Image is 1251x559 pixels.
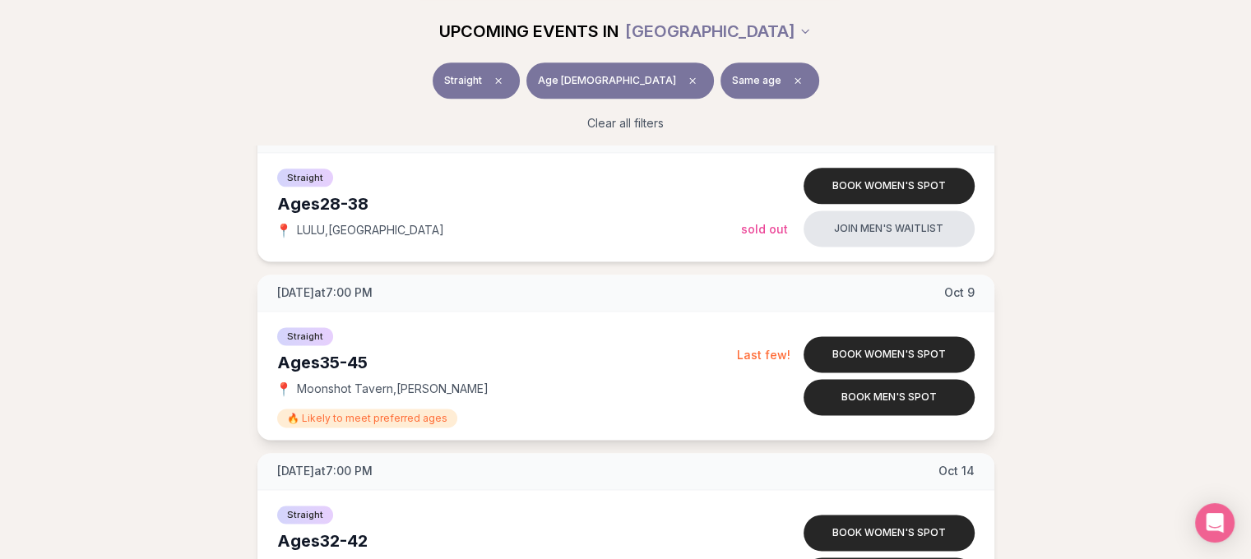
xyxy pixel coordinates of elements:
span: Same age [732,74,781,87]
span: [DATE] at 7:00 PM [277,463,373,479]
span: Sold Out [741,222,788,236]
span: Clear event type filter [489,71,508,90]
span: Oct 14 [938,463,975,479]
span: 📍 [277,382,290,395]
button: Book men's spot [804,379,975,415]
div: Ages 35-45 [277,351,737,374]
span: Straight [277,169,333,187]
button: Join men's waitlist [804,210,975,247]
button: Book women's spot [804,515,975,551]
span: Straight [277,506,333,524]
span: Straight [444,74,482,87]
span: Clear age [683,71,702,90]
span: Oct 9 [944,284,975,301]
div: Open Intercom Messenger [1195,503,1235,543]
button: Same ageClear preference [720,62,819,99]
span: Clear preference [788,71,808,90]
span: Moonshot Tavern , [PERSON_NAME] [297,381,489,397]
span: LULU , [GEOGRAPHIC_DATA] [297,222,444,238]
div: Ages 32-42 [277,529,741,552]
button: Age [DEMOGRAPHIC_DATA]Clear age [526,62,714,99]
span: 🔥 Likely to meet preferred ages [277,409,457,427]
div: Ages 28-38 [277,192,741,215]
button: [GEOGRAPHIC_DATA] [625,13,812,49]
button: Clear all filters [577,105,674,141]
button: Book women's spot [804,336,975,372]
span: [DATE] at 7:00 PM [277,284,373,301]
span: 📍 [277,224,290,237]
span: Age [DEMOGRAPHIC_DATA] [538,74,676,87]
span: Last few! [737,348,790,362]
span: UPCOMING EVENTS IN [439,20,619,43]
button: Book women's spot [804,168,975,204]
span: Straight [277,327,333,345]
button: StraightClear event type filter [433,62,520,99]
